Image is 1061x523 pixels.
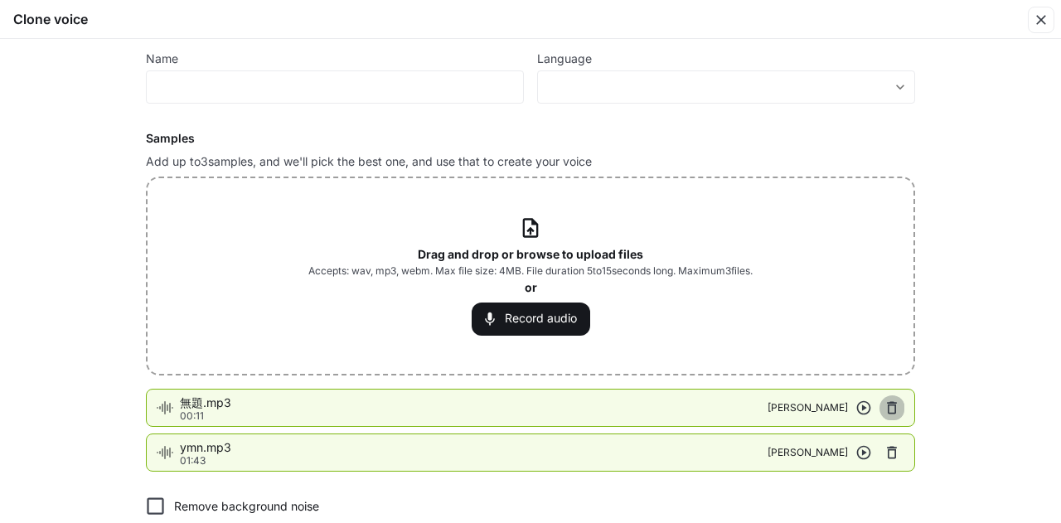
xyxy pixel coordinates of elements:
span: 無題.mp3 [180,395,768,411]
div: ​ [538,79,914,95]
p: Add up to 3 samples, and we'll pick the best one, and use that to create your voice [146,153,915,170]
span: [PERSON_NAME] [768,444,848,461]
h5: Clone voice [13,10,88,28]
b: Drag and drop or browse to upload files [418,247,643,261]
p: Language [537,53,592,65]
p: 00:11 [180,411,768,421]
span: [PERSON_NAME] [768,400,848,416]
p: Name [146,53,178,65]
b: or [525,280,537,294]
h6: Samples [146,130,915,147]
span: Accepts: wav, mp3, webm. Max file size: 4MB. File duration 5 to 15 seconds long. Maximum 3 files. [308,263,753,279]
p: Remove background noise [174,498,319,515]
span: ymn.mp3 [180,439,768,456]
button: Record audio [472,303,590,336]
p: 01:43 [180,456,768,466]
